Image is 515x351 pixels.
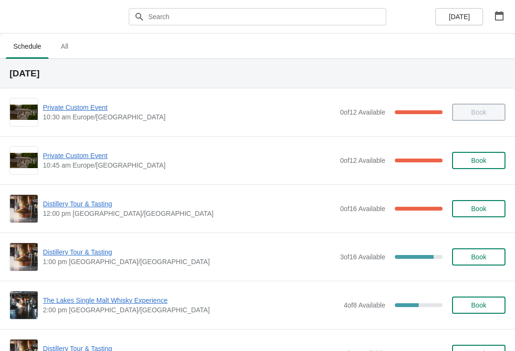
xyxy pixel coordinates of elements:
span: 0 of 16 Available [340,205,385,213]
span: 0 of 12 Available [340,157,385,164]
img: Distillery Tour & Tasting | | 1:00 pm Europe/London [10,243,38,271]
img: The Lakes Single Malt Whisky Experience | | 2:00 pm Europe/London [10,291,38,319]
span: Book [471,205,486,213]
img: Distillery Tour & Tasting | | 12:00 pm Europe/London [10,195,38,223]
input: Search [148,8,386,25]
span: 3 of 16 Available [340,253,385,261]
button: Book [452,297,505,314]
span: All [52,38,76,55]
span: [DATE] [449,13,470,21]
span: Book [471,157,486,164]
span: 4 of 8 Available [344,301,385,309]
span: Book [471,253,486,261]
button: [DATE] [435,8,483,25]
span: Distillery Tour & Tasting [43,199,335,209]
span: Distillery Tour & Tasting [43,247,335,257]
span: 1:00 pm [GEOGRAPHIC_DATA]/[GEOGRAPHIC_DATA] [43,257,335,266]
h2: [DATE] [10,69,505,78]
span: The Lakes Single Malt Whisky Experience [43,296,339,305]
span: 0 of 12 Available [340,108,385,116]
button: Book [452,200,505,217]
button: Book [452,152,505,169]
span: Private Custom Event [43,103,335,112]
span: Private Custom Event [43,151,335,160]
span: 10:30 am Europe/[GEOGRAPHIC_DATA] [43,112,335,122]
span: 12:00 pm [GEOGRAPHIC_DATA]/[GEOGRAPHIC_DATA] [43,209,335,218]
img: Private Custom Event | | 10:30 am Europe/London [10,105,38,120]
button: Book [452,248,505,266]
span: Schedule [6,38,49,55]
span: Book [471,301,486,309]
span: 10:45 am Europe/[GEOGRAPHIC_DATA] [43,160,335,170]
img: Private Custom Event | | 10:45 am Europe/London [10,153,38,169]
span: 2:00 pm [GEOGRAPHIC_DATA]/[GEOGRAPHIC_DATA] [43,305,339,315]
